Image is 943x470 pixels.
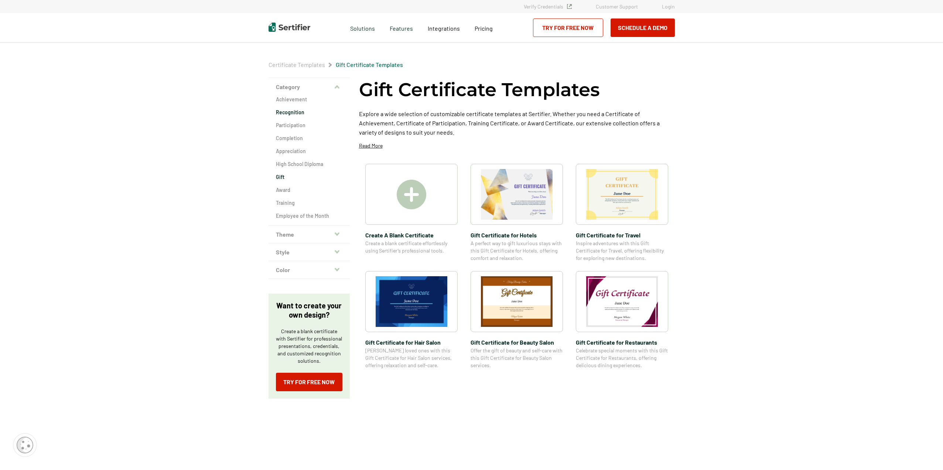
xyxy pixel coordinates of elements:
[390,23,413,32] span: Features
[471,271,563,369] a: Gift Certificate​ for Beauty SalonGift Certificate​ for Beauty SalonOffer the gift of beauty and ...
[533,18,603,37] a: Try for Free Now
[365,271,458,369] a: Gift Certificate​ for Hair SalonGift Certificate​ for Hair Salon[PERSON_NAME] loved ones with thi...
[471,240,563,262] span: A perfect way to gift luxurious stays with this Gift Certificate for Hotels, offering comfort and...
[397,180,426,209] img: Create A Blank Certificate
[576,164,668,262] a: Gift Certificate​ for TravelGift Certificate​ for TravelInspire adventures with this Gift Certifi...
[336,61,403,68] a: Gift Certificate Templates
[428,25,460,32] span: Integrations
[269,261,350,279] button: Color
[428,23,460,32] a: Integrations
[471,338,563,347] span: Gift Certificate​ for Beauty Salon
[906,435,943,470] iframe: Chat Widget
[276,301,342,319] p: Want to create your own design?
[276,328,342,365] p: Create a blank certificate with Sertifier for professional presentations, credentials, and custom...
[276,186,342,194] a: Award
[276,373,342,391] a: Try for Free Now
[576,271,668,369] a: Gift Certificate​ for RestaurantsGift Certificate​ for RestaurantsCelebrate special moments with ...
[586,169,658,220] img: Gift Certificate​ for Travel
[662,3,675,10] a: Login
[365,347,458,369] span: [PERSON_NAME] loved ones with this Gift Certificate for Hair Salon services, offering relaxation ...
[471,164,563,262] a: Gift Certificate​ for HotelsGift Certificate​ for HotelsA perfect way to gift luxurious stays wit...
[17,437,33,453] img: Cookie Popup Icon
[276,199,342,207] a: Training
[524,3,572,10] a: Verify Credentials
[471,230,563,240] span: Gift Certificate​ for Hotels
[276,96,342,103] a: Achievement
[359,109,675,137] p: Explore a wide selection of customizable certificate templates at Sertifier. Whether you need a C...
[269,226,350,243] button: Theme
[359,142,383,149] p: Read More
[276,135,342,142] a: Completion
[481,276,553,327] img: Gift Certificate​ for Beauty Salon
[269,243,350,261] button: Style
[567,4,572,9] img: Verified
[596,3,638,10] a: Customer Support
[475,25,493,32] span: Pricing
[269,96,350,226] div: Category
[576,338,668,347] span: Gift Certificate​ for Restaurants
[276,148,342,155] a: Appreciation
[365,338,458,347] span: Gift Certificate​ for Hair Salon
[269,61,403,68] div: Breadcrumb
[481,169,553,220] img: Gift Certificate​ for Hotels
[350,23,375,32] span: Solutions
[471,347,563,369] span: Offer the gift of beauty and self-care with this Gift Certificate for Beauty Salon services.
[276,109,342,116] a: Recognition
[576,230,668,240] span: Gift Certificate​ for Travel
[576,240,668,262] span: Inspire adventures with this Gift Certificate for Travel, offering flexibility for exploring new ...
[475,23,493,32] a: Pricing
[276,160,342,168] a: High School Diploma
[276,122,342,129] a: Participation
[365,240,458,254] span: Create a blank certificate effortlessly using Sertifier’s professional tools.
[611,18,675,37] button: Schedule a Demo
[276,212,342,220] a: Employee of the Month
[276,173,342,181] a: Gift
[576,347,668,369] span: Celebrate special moments with this Gift Certificate for Restaurants, offering delicious dining e...
[269,78,350,96] button: Category
[269,61,325,68] a: Certificate Templates
[365,230,458,240] span: Create A Blank Certificate
[376,276,447,327] img: Gift Certificate​ for Hair Salon
[269,23,310,32] img: Sertifier | Digital Credentialing Platform
[586,276,658,327] img: Gift Certificate​ for Restaurants
[359,78,600,102] h1: Gift Certificate Templates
